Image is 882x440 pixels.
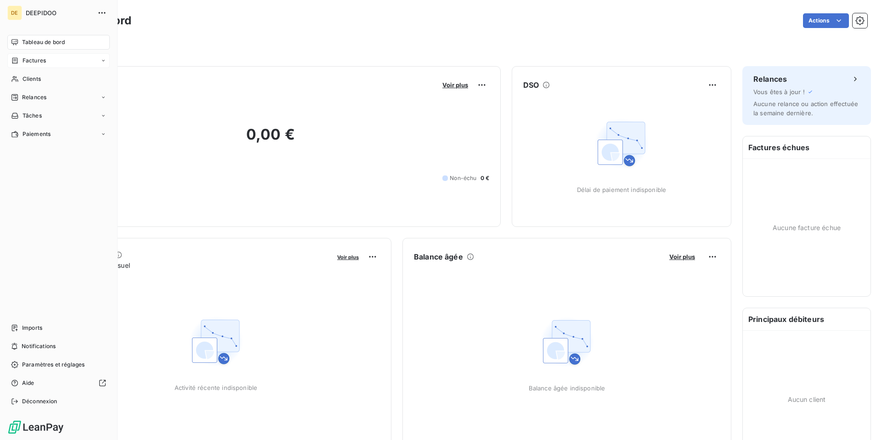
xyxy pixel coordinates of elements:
[667,253,698,261] button: Voir plus
[773,223,841,232] span: Aucune facture échue
[334,253,362,261] button: Voir plus
[592,114,651,173] img: Empty state
[414,251,463,262] h6: Balance âgée
[753,100,858,117] span: Aucune relance ou action effectuée la semaine dernière.
[577,186,667,193] span: Délai de paiement indisponible
[22,379,34,387] span: Aide
[23,130,51,138] span: Paiements
[337,254,359,260] span: Voir plus
[753,88,805,96] span: Vous êtes à jour !
[7,420,64,434] img: Logo LeanPay
[481,174,489,182] span: 0 €
[7,6,22,20] div: DE
[450,174,476,182] span: Non-échu
[753,73,787,85] h6: Relances
[803,13,849,28] button: Actions
[22,361,85,369] span: Paramètres et réglages
[788,395,826,404] span: Aucun client
[743,308,871,330] h6: Principaux débiteurs
[22,342,56,350] span: Notifications
[175,384,257,391] span: Activité récente indisponible
[22,397,57,406] span: Déconnexion
[52,125,489,153] h2: 0,00 €
[851,409,873,431] iframe: Intercom live chat
[440,81,471,89] button: Voir plus
[26,9,92,17] span: DEEPIDOO
[22,93,46,102] span: Relances
[523,79,539,90] h6: DSO
[23,112,42,120] span: Tâches
[187,312,245,371] img: Empty state
[23,56,46,65] span: Factures
[22,38,65,46] span: Tableau de bord
[7,376,110,390] a: Aide
[669,253,695,260] span: Voir plus
[23,75,41,83] span: Clients
[537,313,596,372] img: Empty state
[743,136,871,158] h6: Factures échues
[529,384,605,392] span: Balance âgée indisponible
[22,324,42,332] span: Imports
[52,260,331,270] span: Chiffre d'affaires mensuel
[442,81,468,89] span: Voir plus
